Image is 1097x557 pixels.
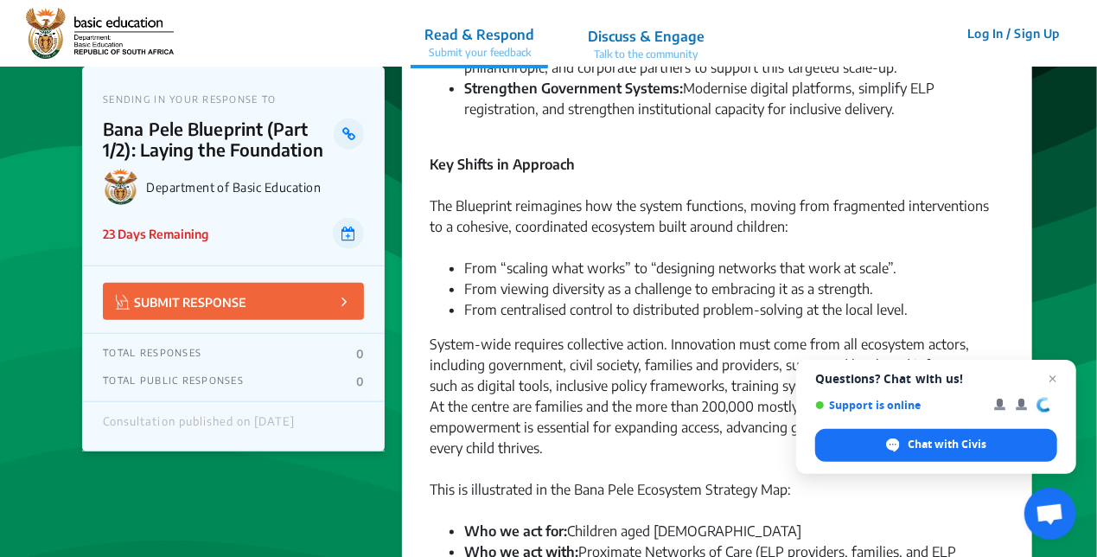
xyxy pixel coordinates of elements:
[103,169,139,205] img: Department of Basic Education logo
[356,347,364,361] p: 0
[464,78,1005,119] li: Modernise digital platforms, simplify ELP registration, and strengthen institutional capacity for...
[103,118,334,160] p: Bana Pele Blueprint (Part 1/2): Laying the Foundation
[815,372,1057,386] span: Questions? Chat with us!
[146,180,364,195] p: Department of Basic Education
[103,93,364,105] p: SENDING IN YOUR RESPONSE TO
[815,399,982,412] span: Support is online
[464,80,683,97] strong: Strengthen Government Systems:
[1024,488,1076,540] div: Open chat
[424,24,534,45] p: Read & Respond
[430,156,575,173] strong: Key Shifts in Approach
[815,429,1057,462] div: Chat with Civis
[464,258,1005,278] li: From “scaling what works” to “designing networks that work at scale”.
[103,347,201,361] p: TOTAL RESPONSES
[430,175,1005,258] div: The Blueprint reimagines how the system functions, moving from fragmented interventions to a cohe...
[588,26,705,47] p: Discuss & Engage
[588,47,705,62] p: Talk to the community
[103,283,364,320] button: SUBMIT RESPONSE
[464,521,1005,541] li: Children aged [DEMOGRAPHIC_DATA]
[464,522,567,540] strong: Who we act for:
[26,8,174,60] img: r3bhv9o7vttlwasn7lg2llmba4yf
[430,334,1005,479] div: System-wide requires collective action. Innovation must come from all ecosystem actors, including...
[956,20,1071,47] button: Log In / Sign Up
[116,295,130,310] img: Vector.jpg
[103,415,295,438] div: Consultation published on [DATE]
[464,278,1005,299] li: From viewing diversity as a challenge to embracing it as a strength.
[430,479,1005,521] div: This is illustrated in the Bana Pele Ecosystem Strategy Map:
[424,45,534,61] p: Submit your feedback
[103,375,244,388] p: TOTAL PUBLIC RESPONSES
[1043,368,1063,389] span: Close chat
[464,299,1005,320] li: From centralised control to distributed problem-solving at the local level.
[103,225,208,243] p: 23 Days Remaining
[356,375,364,388] p: 0
[116,291,246,311] p: SUBMIT RESPONSE
[908,437,986,452] span: Chat with Civis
